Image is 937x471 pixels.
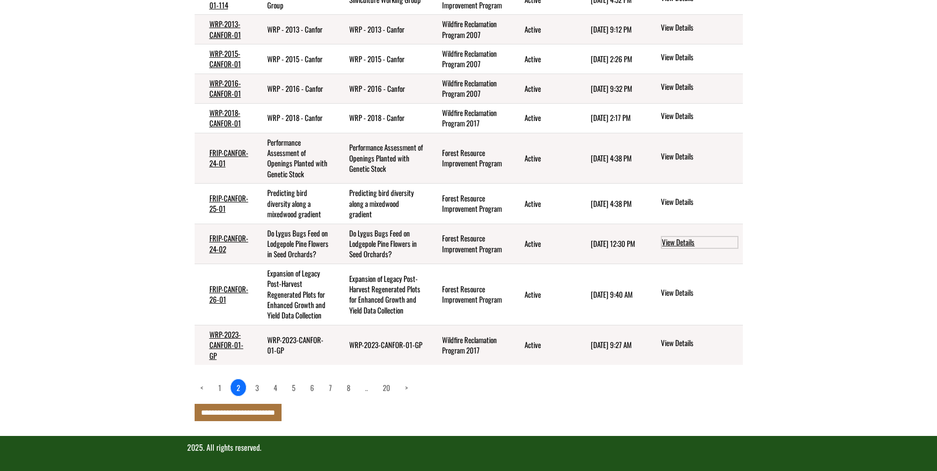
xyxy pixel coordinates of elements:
a: FRIP-CANFOR-24-01 [209,147,248,168]
a: page 4 [268,379,283,396]
td: WRP - 2016 - Canfor [334,74,427,103]
td: Do Lygus Bugs Feed on Lodgepole Pine Flowers in Seed Orchards? [334,224,427,264]
td: action menu [645,103,742,133]
td: WRP - 2013 - Canfor [252,15,334,44]
td: FRIP-CANFOR-25-01 [195,184,252,224]
p: 2025 [187,442,750,453]
time: [DATE] 4:38 PM [591,198,632,209]
td: WRP-2023-CANFOR-01-GP [252,325,334,365]
a: Previous page [195,379,209,396]
td: Forest Resource Improvement Program [427,224,510,264]
td: Forest Resource Improvement Program [427,184,510,224]
td: Predicting bird diversity along a mixedwood gradient [334,184,427,224]
td: Active [510,264,576,325]
td: 4/7/2024 2:26 PM [576,44,645,74]
td: action menu [645,74,742,103]
time: [DATE] 2:26 PM [591,53,632,64]
td: Active [510,103,576,133]
time: [DATE] 9:27 AM [591,339,632,350]
td: WRP - 2013 - Canfor [334,15,427,44]
a: WRP-2016-CANFOR-01 [209,78,241,99]
a: View details [661,81,738,93]
td: Do Lygus Bugs Feed on Lodgepole Pine Flowers in Seed Orchards? [252,224,334,264]
td: action menu [645,15,742,44]
a: Load more pages [359,379,374,396]
td: action menu [645,325,742,365]
a: page 3 [249,379,265,396]
td: 4/6/2024 9:32 PM [576,74,645,103]
td: Expansion of Legacy Post-Harvest Regenerated Plots for Enhanced Growth and Yield Data Collection [334,264,427,325]
a: page 5 [286,379,301,396]
a: View details [661,151,738,163]
td: action menu [645,184,742,224]
td: WRP - 2016 - Canfor [252,74,334,103]
td: 6/6/2025 4:38 PM [576,133,645,184]
td: Forest Resource Improvement Program [427,133,510,184]
td: FRIP-CANFOR-24-01 [195,133,252,184]
td: WRP - 2018 - Canfor [334,103,427,133]
td: WRP-2023-CANFOR-01-GP [334,325,427,365]
td: Wildfire Reclamation Program 2017 [427,325,510,365]
td: FRIP-CANFOR-26-01 [195,264,252,325]
td: 7/9/2025 9:40 AM [576,264,645,325]
td: Wildfire Reclamation Program 2007 [427,15,510,44]
td: Performance Assessment of Openings Planted with Genetic Stock [334,133,427,184]
td: Active [510,74,576,103]
td: Forest Resource Improvement Program [427,264,510,325]
td: FRIP-CANFOR-24-02 [195,224,252,264]
a: View details [661,196,738,208]
td: Active [510,133,576,184]
td: Expansion of Legacy Post-Harvest Regenerated Plots for Enhanced Growth and Yield Data Collection [252,264,334,325]
a: FRIP-CANFOR-25-01 [209,193,248,214]
td: action menu [645,264,742,325]
td: 8/28/2025 9:27 AM [576,325,645,365]
time: [DATE] 9:40 AM [591,289,633,300]
a: View details [661,111,738,122]
a: View details [661,287,738,299]
a: WRP-2018-CANFOR-01 [209,107,241,128]
a: page 20 [377,379,396,396]
a: page 8 [341,379,356,396]
time: [DATE] 9:12 PM [591,24,632,35]
td: Wildfire Reclamation Program 2017 [427,103,510,133]
td: Active [510,224,576,264]
td: WRP-2013-CANFOR-01 [195,15,252,44]
td: action menu [645,133,742,184]
td: 3/2/2025 12:30 PM [576,224,645,264]
a: page 1 [212,379,227,396]
a: View details [661,22,738,34]
a: WRP-2015-CANFOR-01 [209,48,241,69]
a: page 7 [323,379,338,396]
a: 2 [230,379,246,396]
a: WRP-2013-CANFOR-01 [209,18,241,39]
td: WRP - 2015 - Canfor [334,44,427,74]
a: FRIP-CANFOR-26-01 [209,283,248,305]
td: action menu [645,224,742,264]
td: Wildfire Reclamation Program 2007 [427,44,510,74]
time: [DATE] 4:38 PM [591,153,632,163]
a: View details [661,338,738,350]
time: [DATE] 2:17 PM [591,112,631,123]
td: Performance Assessment of Openings Planted with Genetic Stock [252,133,334,184]
td: WRP-2023-CANFOR-01-GP [195,325,252,365]
td: 4/6/2024 9:12 PM [576,15,645,44]
td: WRP-2018-CANFOR-01 [195,103,252,133]
a: WRP-2023-CANFOR-01-GP [209,329,244,361]
a: Next page [399,379,414,396]
td: WRP - 2015 - Canfor [252,44,334,74]
span: . All rights reserved. [203,441,261,453]
a: View details [661,52,738,64]
td: action menu [645,44,742,74]
td: WRP-2016-CANFOR-01 [195,74,252,103]
a: page 6 [304,379,320,396]
td: WRP-2015-CANFOR-01 [195,44,252,74]
td: WRP - 2018 - Canfor [252,103,334,133]
td: Active [510,184,576,224]
td: 4/8/2024 2:17 PM [576,103,645,133]
a: View details [661,236,738,249]
td: Active [510,325,576,365]
time: [DATE] 12:30 PM [591,238,635,249]
time: [DATE] 9:32 PM [591,83,632,94]
a: FRIP-CANFOR-24-02 [209,233,248,254]
td: Predicting bird diversity along a mixedwood gradient [252,184,334,224]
